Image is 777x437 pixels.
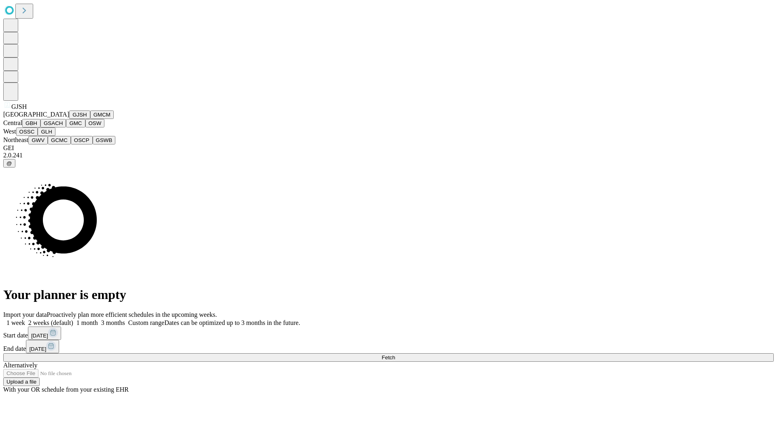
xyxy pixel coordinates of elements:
[3,152,774,159] div: 2.0.241
[164,319,300,326] span: Dates can be optimized up to 3 months in the future.
[47,311,217,318] span: Proactively plan more efficient schedules in the upcoming weeks.
[31,333,48,339] span: [DATE]
[3,144,774,152] div: GEI
[28,319,73,326] span: 2 weeks (default)
[90,110,114,119] button: GMCM
[28,327,61,340] button: [DATE]
[93,136,116,144] button: GSWB
[382,354,395,361] span: Fetch
[40,119,66,127] button: GSACH
[26,340,59,353] button: [DATE]
[28,136,48,144] button: GWV
[3,386,129,393] span: With your OR schedule from your existing EHR
[3,119,22,126] span: Central
[22,119,40,127] button: GBH
[3,353,774,362] button: Fetch
[48,136,71,144] button: GCMC
[3,128,16,135] span: West
[71,136,93,144] button: OSCP
[69,110,90,119] button: GJSH
[3,362,37,369] span: Alternatively
[76,319,98,326] span: 1 month
[3,287,774,302] h1: Your planner is empty
[3,159,15,168] button: @
[6,160,12,166] span: @
[6,319,25,326] span: 1 week
[29,346,46,352] span: [DATE]
[3,136,28,143] span: Northeast
[3,378,40,386] button: Upload a file
[16,127,38,136] button: OSSC
[3,327,774,340] div: Start date
[128,319,164,326] span: Custom range
[3,340,774,353] div: End date
[66,119,85,127] button: GMC
[38,127,55,136] button: GLH
[3,111,69,118] span: [GEOGRAPHIC_DATA]
[85,119,105,127] button: OSW
[3,311,47,318] span: Import your data
[101,319,125,326] span: 3 months
[11,103,27,110] span: GJSH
